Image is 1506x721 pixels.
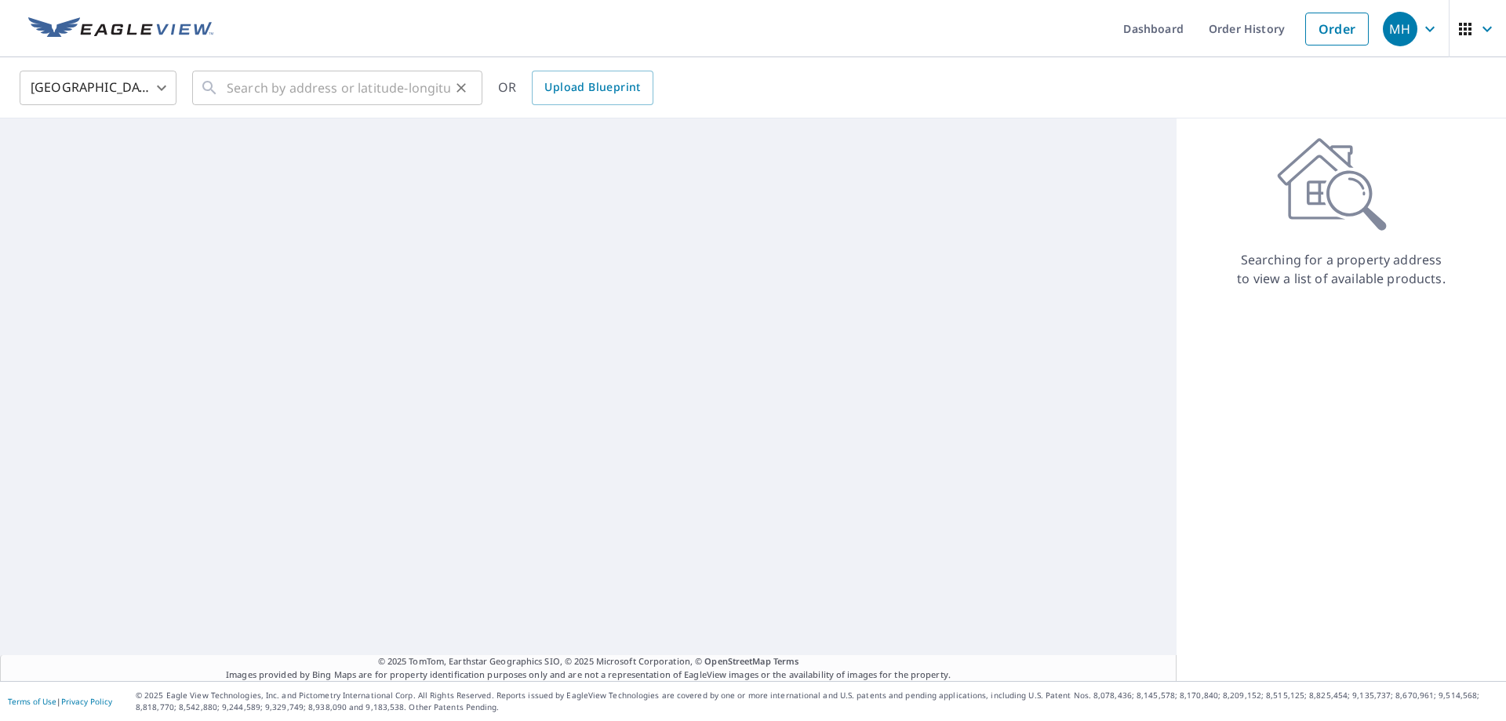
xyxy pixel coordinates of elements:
[1383,12,1417,46] div: MH
[378,655,799,668] span: © 2025 TomTom, Earthstar Geographics SIO, © 2025 Microsoft Corporation, ©
[1236,250,1446,288] p: Searching for a property address to view a list of available products.
[498,71,653,105] div: OR
[532,71,653,105] a: Upload Blueprint
[450,77,472,99] button: Clear
[8,697,112,706] p: |
[20,66,176,110] div: [GEOGRAPHIC_DATA]
[704,655,770,667] a: OpenStreetMap
[136,690,1498,713] p: © 2025 Eagle View Technologies, Inc. and Pictometry International Corp. All Rights Reserved. Repo...
[227,66,450,110] input: Search by address or latitude-longitude
[773,655,799,667] a: Terms
[28,17,213,41] img: EV Logo
[1305,13,1369,46] a: Order
[8,696,56,707] a: Terms of Use
[544,78,640,97] span: Upload Blueprint
[61,696,112,707] a: Privacy Policy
